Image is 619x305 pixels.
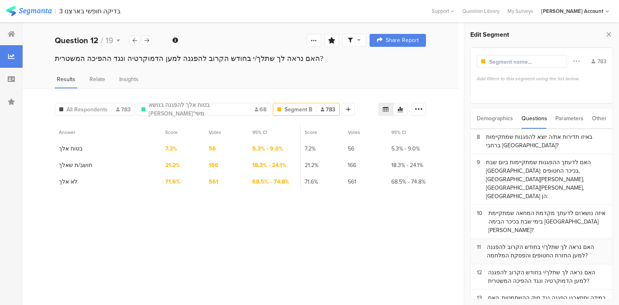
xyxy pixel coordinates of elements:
[391,178,426,186] span: 68.5% - 74.8%
[477,158,486,201] div: 9
[209,144,216,153] span: 56
[6,6,52,16] img: segmanta logo
[521,108,547,129] div: Questions
[305,144,316,153] span: 7.2%
[165,129,178,136] span: Score
[305,178,318,186] span: 71.6%
[59,161,92,169] section: חושב/ת שאלך
[486,133,607,150] div: באיזו תדירות את/ה יוצא להפגנות שמתקיימות ברחבי [GEOGRAPHIC_DATA]?
[391,144,420,153] span: 5.3% - 9.0%
[106,34,113,46] span: 19
[486,158,607,201] div: האם לדעתך ההפגנות שמתקיימות ביום שבת [GEOGRAPHIC_DATA]: בכיכר החטופים, [GEOGRAPHIC_DATA][PERSON_N...
[57,75,75,84] span: Results
[116,105,131,114] span: 783
[55,34,98,46] b: Question 12
[165,161,180,169] span: 21.2%
[59,144,83,153] section: בטוח אלך
[209,129,221,136] span: Votes
[432,5,454,17] div: Support
[305,129,317,136] span: Score
[489,58,559,66] input: Segment name...
[477,108,513,129] div: Demographics
[165,178,181,186] span: 71.6%
[285,105,312,114] span: Segment B
[386,38,419,43] span: Share Report
[488,268,607,285] div: האם נראה לך שתלך/י בחודש הקרוב להפגנה למען הדמוקרטיה ונגד ההפיכה המשטרית?
[503,7,537,15] a: My Surveys
[252,129,267,136] span: 95% CI
[477,209,488,234] div: 10
[66,105,108,114] span: All Respondents
[252,144,283,153] span: 5.3% - 9.0%
[255,105,266,114] span: 68
[477,133,486,150] div: 8
[149,101,246,118] span: בטוח אלך להפגנה בנושא [PERSON_NAME]"משי
[252,161,287,169] span: 18.3% - 24.1%
[348,129,360,136] span: Votes
[89,75,105,84] span: Relate
[101,34,103,46] span: /
[391,161,423,169] span: 18.3% - 24.1%
[321,105,335,114] span: 783
[592,57,607,66] div: 783
[348,178,356,186] span: 561
[209,161,218,169] span: 166
[165,144,177,153] span: 7.2%
[59,7,120,15] div: 3 בדיקה חופשי בארצנו
[391,129,406,136] span: 95% CI
[488,209,607,234] div: איזה נושא/ים לדעתך מקדמת המחאה שמתקיימת בימי שבת בכיכר הבימה [GEOGRAPHIC_DATA] [PERSON_NAME]?
[305,161,318,169] span: 21.2%
[477,243,487,260] div: 11
[348,144,354,153] span: 56
[592,108,607,129] div: Other
[55,53,426,64] div: האם נראה לך שתלך/י בחודש הקרוב להפגנה למען הדמוקרטיה ונגד ההפיכה המשטרית?
[59,178,77,186] section: לא אלך
[348,161,356,169] span: 166
[252,178,289,186] span: 68.5% - 74.8%
[59,129,75,136] span: Answer
[555,108,584,129] div: Parameters
[458,7,503,15] a: Question Library
[477,75,607,82] div: Add filters to this segment using the list below
[541,7,603,15] div: [PERSON_NAME] Account
[470,30,509,39] span: Edit Segment
[487,243,607,260] div: האם נראה לך שתלך/י בחודש הקרוב להפגנה למען החזרת החטופים והפסקת המלחמה?
[55,6,56,16] div: |
[209,178,218,186] span: 561
[119,75,139,84] span: Insights
[477,268,488,285] div: 12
